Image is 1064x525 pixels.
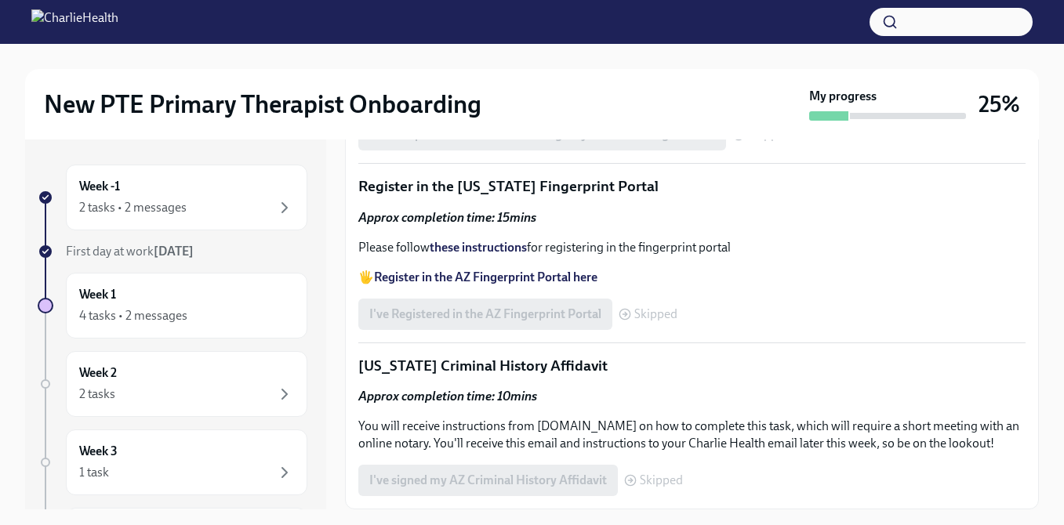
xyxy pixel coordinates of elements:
[979,90,1020,118] h3: 25%
[79,307,187,324] div: 4 tasks • 2 messages
[748,129,791,141] span: Skipped
[640,474,683,487] span: Skipped
[374,270,597,284] a: Register in the AZ Fingerprint Portal here
[31,9,118,34] img: CharlieHealth
[358,418,1026,452] p: You will receive instructions from [DOMAIN_NAME] on how to complete this task, which will require...
[38,165,307,230] a: Week -12 tasks • 2 messages
[358,210,536,225] strong: Approx completion time: 15mins
[809,88,877,105] strong: My progress
[154,244,194,259] strong: [DATE]
[358,356,1026,376] p: [US_STATE] Criminal History Affidavit
[79,286,116,303] h6: Week 1
[66,244,194,259] span: First day at work
[79,386,115,403] div: 2 tasks
[358,269,1026,286] p: 🖐️
[358,389,537,404] strong: Approx completion time: 10mins
[38,273,307,339] a: Week 14 tasks • 2 messages
[634,308,677,320] span: Skipped
[79,199,187,216] div: 2 tasks • 2 messages
[38,351,307,417] a: Week 22 tasks
[358,176,1026,197] p: Register in the [US_STATE] Fingerprint Portal
[38,243,307,260] a: First day at work[DATE]
[79,178,120,195] h6: Week -1
[79,364,117,382] h6: Week 2
[79,443,118,460] h6: Week 3
[358,239,1026,256] p: Please follow for registering in the fingerprint portal
[79,464,109,481] div: 1 task
[44,89,481,120] h2: New PTE Primary Therapist Onboarding
[38,429,307,495] a: Week 31 task
[430,240,527,255] a: these instructions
